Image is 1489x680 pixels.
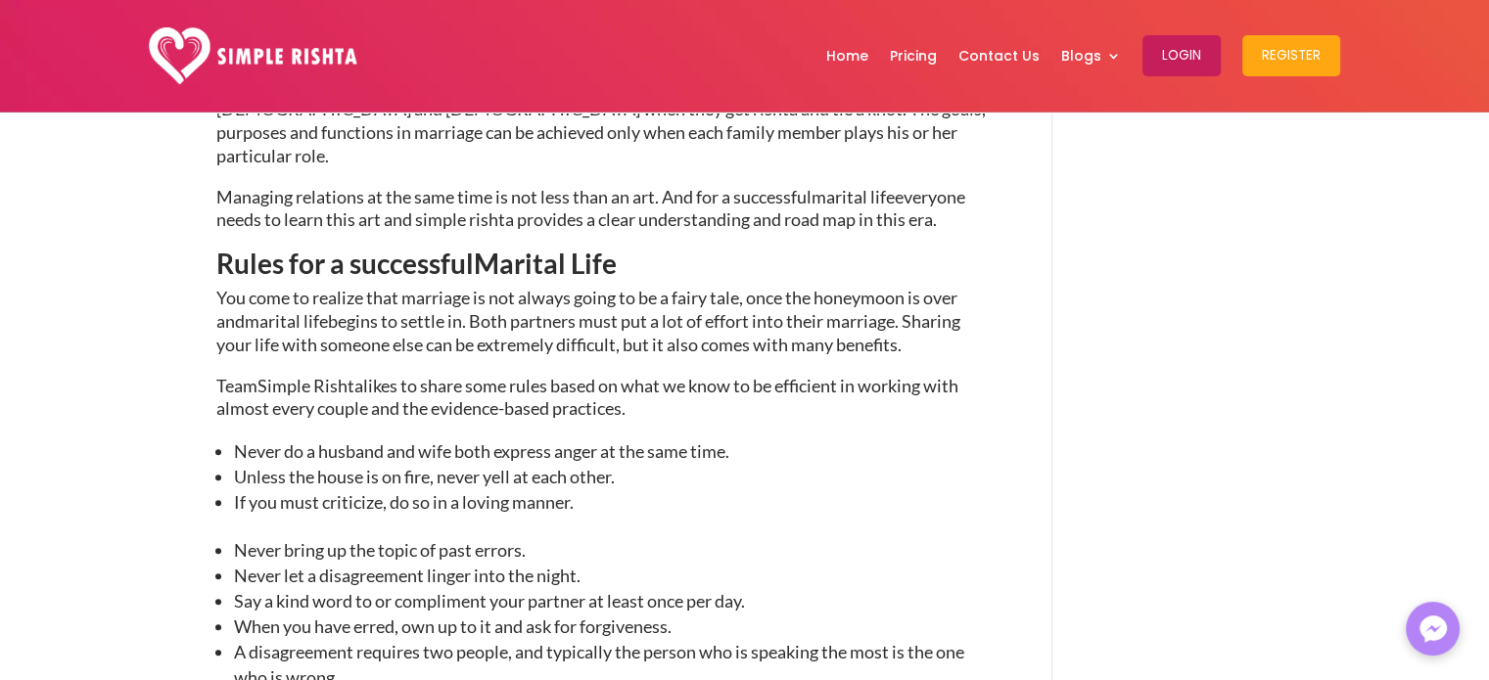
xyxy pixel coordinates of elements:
button: Register [1242,35,1340,76]
span: Never let a disagreement linger into the night. [234,565,581,586]
span: Never bring up the topic of past errors. [234,539,526,561]
span: Managing relations at the same time is not less than an art. And for a successful [216,186,812,207]
img: Messenger [1414,610,1453,649]
span: There are many cultural and social expectations about appropriate behavior for [DEMOGRAPHIC_DATA]... [216,74,986,165]
span: Simple Rishta [257,375,363,396]
a: Register [1242,5,1340,107]
a: Pricing [890,5,937,107]
span: marital life [245,310,328,332]
span: Team [216,375,257,396]
span: everyone needs to learn this art and simple rishta provides a clear understanding and road map in... [216,186,965,231]
a: Home [826,5,868,107]
a: Contact Us [958,5,1040,107]
span: begins to settle in. Both partners must put a lot of effort into their marriage. Sharing your lif... [216,310,960,355]
a: Blogs [1061,5,1121,107]
span: Rules for a successful [216,247,474,280]
span: If you must criticize, do so in a loving manner. [234,491,574,513]
span: You come to realize that marriage is not always going to be a fairy tale, once the honeymoon is o... [216,287,957,332]
span: When you have erred, own up to it and ask for forgiveness. [234,615,672,637]
span: Say a kind word to or compliment your partner at least once per day. [234,590,745,612]
span: likes to share some rules based on what we know to be efficient in working with almost every coup... [216,375,958,420]
span: marital life [812,186,895,207]
button: Login [1142,35,1221,76]
span: Unless the house is on fire, never yell at each other. [234,466,615,487]
span: Never do a husband and wife both express anger at the same time. [234,440,729,462]
span: Marital Life [474,247,617,280]
a: Login [1142,5,1221,107]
